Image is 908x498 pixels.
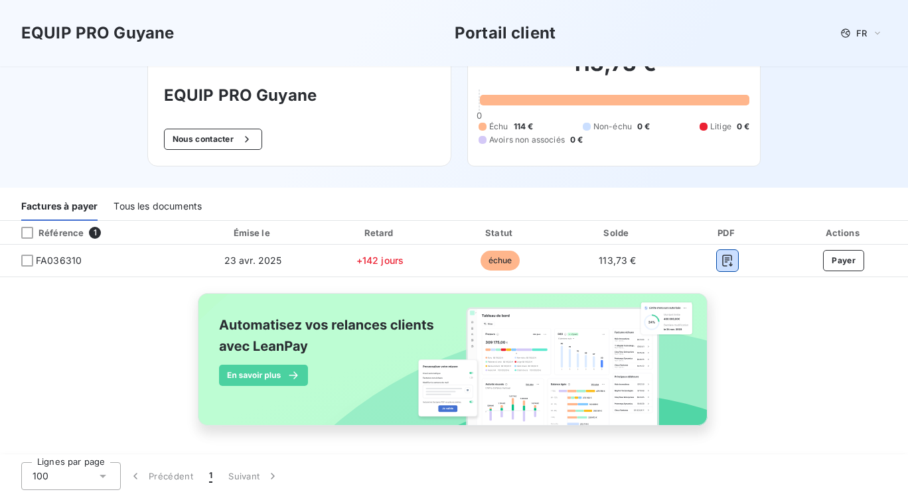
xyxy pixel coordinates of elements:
[89,227,101,239] span: 1
[322,226,438,239] div: Retard
[164,84,435,107] h3: EQUIP PRO Guyane
[562,226,672,239] div: Solde
[514,121,534,133] span: 114 €
[737,121,749,133] span: 0 €
[186,285,722,448] img: banner
[224,255,282,266] span: 23 avr. 2025
[477,110,482,121] span: 0
[121,462,201,490] button: Précédent
[599,255,636,266] span: 113,73 €
[21,193,98,221] div: Factures à payer
[189,226,316,239] div: Émise le
[164,129,262,150] button: Nous contacter
[823,250,864,271] button: Payer
[481,251,520,271] span: échue
[856,28,867,38] span: FR
[36,254,82,267] span: FA036310
[489,121,508,133] span: Échu
[21,21,174,45] h3: EQUIP PRO Guyane
[113,193,202,221] div: Tous les documents
[455,21,556,45] h3: Portail client
[678,226,777,239] div: PDF
[479,50,749,90] h2: 113,73 €
[220,462,287,490] button: Suivant
[489,134,565,146] span: Avoirs non associés
[710,121,731,133] span: Litige
[637,121,650,133] span: 0 €
[356,255,404,266] span: +142 jours
[570,134,583,146] span: 0 €
[443,226,557,239] div: Statut
[201,462,220,490] button: 1
[782,226,905,239] div: Actions
[593,121,632,133] span: Non-échu
[33,469,48,483] span: 100
[209,469,212,483] span: 1
[11,227,84,239] div: Référence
